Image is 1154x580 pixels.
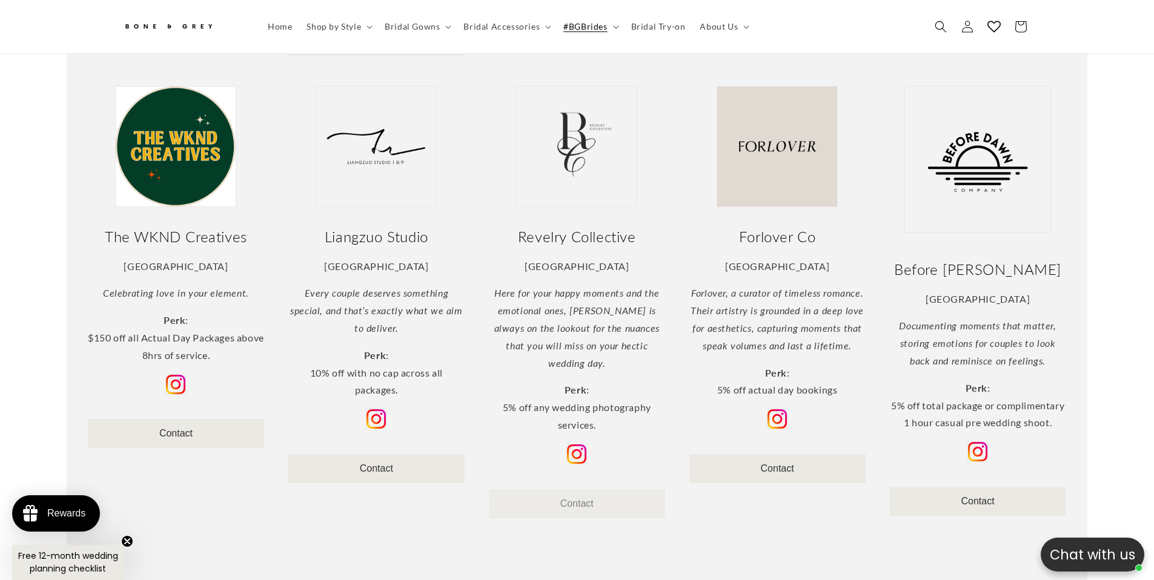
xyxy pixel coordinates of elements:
a: Bone and Grey Bridal [118,12,248,41]
a: Contact [360,463,393,473]
span: Bridal Gowns [385,21,440,32]
summary: Bridal Gowns [377,14,456,39]
button: Open chatbox [1041,538,1144,572]
h2: Revelry Collective [489,227,665,246]
b: Perk [364,349,386,361]
h2: Before [PERSON_NAME] [890,260,1066,278]
summary: About Us [692,14,754,39]
img: Instagram | Bone and Grey Bridal [566,444,587,464]
img: Liangzuo Studio | Bone and Grey Bridal Photography Partners in Asia [316,86,437,207]
p: [GEOGRAPHIC_DATA] [288,258,465,275]
p: [GEOGRAPHIC_DATA] [88,258,264,275]
img: Instagram | Bone and Grey Bridal [366,409,387,430]
a: Home [260,14,299,39]
i: Forlover, a curator of timeless romance. Their artistry is grounded in a deep love for aesthetics... [691,288,864,351]
i: Documenting moments that matter, storing emotions for couples to look back and reminisce on feeli... [900,320,1056,367]
span: Bridal Accessories [463,21,540,32]
h2: The WKND Creatives [88,227,264,246]
b: Perk [765,367,787,378]
i: Here for your happy moments and the emotional ones, [PERSON_NAME] is always on the lookout for th... [494,288,660,369]
a: Contact [159,429,193,439]
button: Contact [489,489,665,518]
button: Contact [689,454,866,483]
img: Instagram | Bone and Grey Bridal [967,442,988,463]
p: [GEOGRAPHIC_DATA] [689,258,866,275]
p: : $150 off all Actual Day Packages above 8hrs of service. [88,312,264,364]
b: Perk [966,382,987,394]
h2: Liangzuo Studio [288,227,465,246]
button: Close teaser [121,535,133,547]
button: Contact [890,487,1066,516]
span: Shop by Style [307,21,361,32]
img: Instagram | Bone and Grey Bridal [767,409,788,430]
img: Instagram | Bone and Grey Bridal [166,374,187,395]
summary: Search [927,13,954,40]
a: Bridal Try-on [624,14,693,39]
b: Perk [164,315,185,326]
button: Contact [288,454,465,483]
img: The WKND Creatives | Bone and Grey Bridal Photography Partners in Asia [116,86,237,207]
button: Contact [88,420,264,449]
a: Contact [761,463,794,473]
p: : 5% off any wedding photography services. [489,382,665,434]
div: Rewards [47,508,85,519]
span: Bridal Try-on [631,21,686,32]
i: Celebrating love in your element. [103,288,249,299]
span: Free 12-month wedding planning checklist [18,550,118,575]
p: [GEOGRAPHIC_DATA] [890,291,1066,308]
a: Contact [560,498,594,509]
img: Revelry Collective | Bone and Grey Bridal Photography Partners in Asia [516,86,637,207]
span: #BGBrides [563,21,607,32]
div: Free 12-month wedding planning checklistClose teaser [12,545,124,580]
img: Before Dawn | Bone and Grey Bridal Photography Partners in Asia [904,86,1051,232]
a: Contact [961,496,995,506]
p: [GEOGRAPHIC_DATA] [489,258,665,275]
summary: #BGBrides [556,14,623,39]
p: : 5% off total package or complimentary 1 hour casual pre wedding shoot. [890,380,1066,432]
i: Every couple deserves something special, and that’s exactly what we aim to deliver. [290,288,462,334]
summary: Bridal Accessories [456,14,556,39]
p: : 5% off actual day bookings [689,364,866,400]
summary: Shop by Style [299,14,377,39]
span: Home [268,21,292,32]
p: : 10% off with no cap across all packages. [288,347,465,399]
p: Chat with us [1041,544,1144,565]
b: Perk [565,384,586,396]
h2: Forlover Co [689,227,866,246]
span: About Us [700,21,738,32]
img: Forlover Co | Bone and Grey Bridal Photography Partners in Asia [717,86,838,207]
img: Bone and Grey Bridal [123,17,214,37]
